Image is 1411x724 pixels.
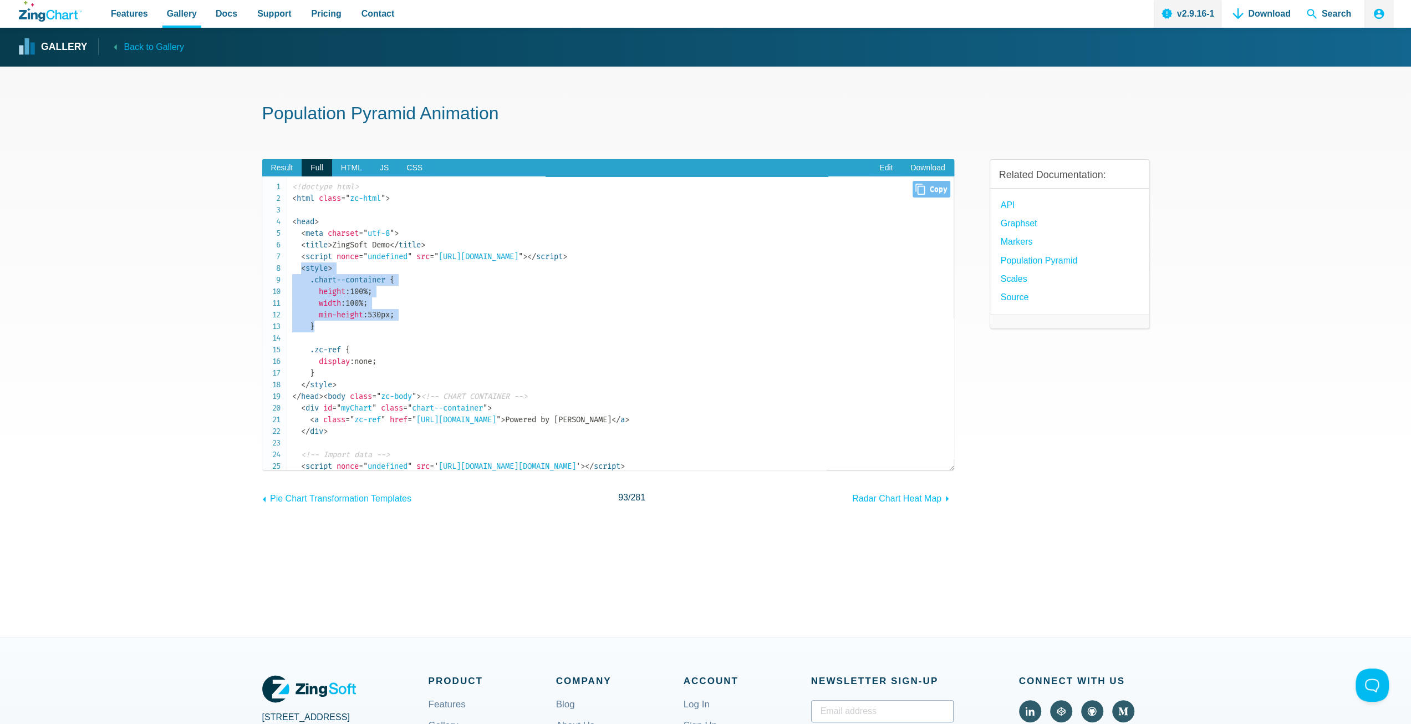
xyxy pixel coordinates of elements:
span: Gallery [167,6,197,21]
span: " [376,392,381,401]
span: > [523,252,527,261]
span: src [416,462,430,471]
span: " [407,252,412,261]
span: Company [556,673,684,689]
span: 93 [618,493,628,502]
span: id [323,403,332,413]
span: = [403,403,407,413]
span: script [301,252,332,261]
span: " [412,392,416,401]
a: ZingChart Logo. Click to return to the homepage [19,1,81,22]
span: { [390,275,394,285]
a: Visit ZingChart on Medium (external). [1112,700,1134,722]
span: class [319,194,341,203]
span: HTML [332,159,371,177]
span: = [332,403,337,413]
span: = [359,229,363,238]
span: </ [301,427,310,436]
span: Full [302,159,332,177]
span: < [301,229,305,238]
span: " [518,252,523,261]
span: 100% 100% 530px none [292,275,394,389]
span: nonce [337,462,359,471]
span: = [341,194,345,203]
span: div [301,427,323,436]
a: Back to Gallery [98,38,184,54]
span: </ [292,392,301,401]
span: width [319,298,341,308]
span: [URL][DOMAIN_NAME] [407,415,501,424]
span: > [314,217,319,226]
a: Markers [1001,234,1033,249]
a: ZingSoft Logo. Click to visit the ZingSoft site (external). [262,673,356,705]
span: " [345,194,350,203]
span: </ [301,380,310,389]
span: > [328,264,332,273]
span: myChart [332,403,376,413]
span: > [625,415,629,424]
span: [URL][DOMAIN_NAME][DOMAIN_NAME] [430,462,580,471]
span: href [390,415,407,424]
span: > [394,229,399,238]
span: " [363,229,368,238]
span: head [292,217,314,226]
span: = [345,415,350,424]
span: / [618,490,645,505]
span: 281 [630,493,645,502]
a: Population Pyramid [1001,253,1078,268]
span: </ [390,240,399,250]
span: Back to Gallery [124,39,184,54]
span: min-height [319,310,363,320]
span: = [430,252,434,261]
span: Docs [216,6,237,21]
span: < [301,252,305,261]
span: class [350,392,372,401]
span: < [310,415,314,424]
span: " [381,415,385,424]
span: " [337,403,341,413]
span: display [319,357,350,366]
input: Email address [811,700,954,722]
span: ' [434,462,439,471]
span: class [381,403,403,413]
a: Download [901,159,954,177]
span: </ [612,415,620,424]
span: > [385,194,390,203]
span: = [359,252,363,261]
a: Visit ZingChart on GitHub (external). [1081,700,1103,722]
span: < [301,264,305,273]
span: charset [328,229,359,238]
span: > [563,252,567,261]
span: Contact [361,6,395,21]
span: < [301,403,305,413]
a: Pie Chart Transformation Templates [262,488,411,506]
span: style [301,264,328,273]
span: CSS [398,159,431,177]
span: a [612,415,625,424]
span: < [292,194,297,203]
span: zc-body [372,392,416,401]
span: Product [429,673,556,689]
span: < [292,217,297,226]
span: " [407,403,412,413]
span: <!-- CHART CONTAINER --> [421,392,527,401]
span: > [487,403,492,413]
a: Visit ZingChart on LinkedIn (external). [1019,700,1041,722]
span: .chart--container [310,275,385,285]
span: " [412,415,416,424]
span: > [580,462,585,471]
strong: Gallery [41,42,87,52]
span: height [319,287,345,296]
span: ; [390,310,394,320]
span: src [416,252,430,261]
span: > [323,427,328,436]
span: : [363,310,368,320]
span: </ [585,462,594,471]
span: head [292,392,319,401]
span: Pricing [311,6,341,21]
span: < [301,462,305,471]
span: = [430,462,434,471]
span: < [301,240,305,250]
span: " [496,415,501,424]
span: " [407,462,412,471]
